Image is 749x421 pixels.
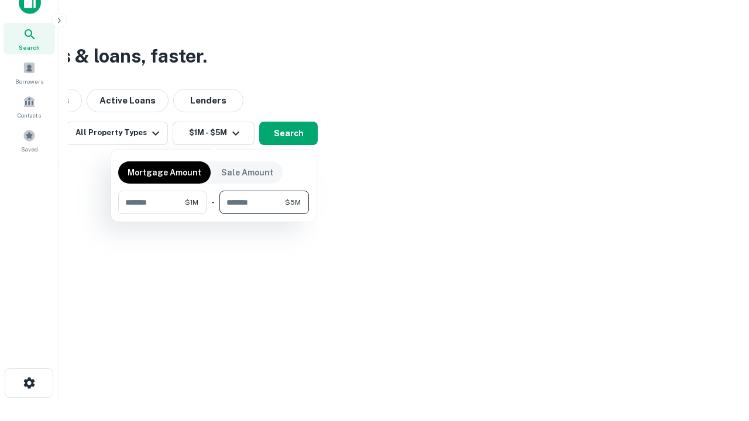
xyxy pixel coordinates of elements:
[285,197,301,208] span: $5M
[128,166,201,179] p: Mortgage Amount
[211,191,215,214] div: -
[185,197,198,208] span: $1M
[221,166,273,179] p: Sale Amount
[690,290,749,346] iframe: Chat Widget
